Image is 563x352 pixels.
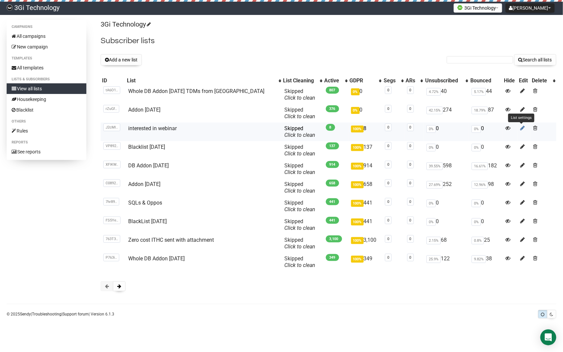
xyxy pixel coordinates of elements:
td: 0 [424,216,469,234]
a: 0 [410,107,412,111]
td: 914 [348,160,383,178]
span: 0% [426,200,436,207]
a: interested in webinar [128,125,177,132]
button: Search all lists [514,54,556,65]
a: Whole DB Addon [DATE] TDMs from [GEOGRAPHIC_DATA] [128,88,264,94]
span: 39.55% [426,162,443,170]
li: Campaigns [7,23,86,31]
th: ARs: No sort applied, activate to apply an ascending sort [405,76,424,85]
span: 7hr89.. [103,198,119,206]
a: 0 [387,107,389,111]
span: 807 [326,87,339,94]
div: GDPR [350,77,376,84]
a: 0 [410,200,412,204]
a: Click to clean [285,225,316,231]
span: 658 [326,180,339,187]
a: Click to clean [285,188,316,194]
a: 0 [387,88,389,92]
td: 137 [348,141,383,160]
span: 100% [351,237,364,244]
div: Bounced [470,77,502,84]
span: Skipped [285,125,316,138]
span: 0% [426,144,436,151]
li: Reports [7,138,86,146]
div: ID [102,77,124,84]
a: 0 [387,181,389,185]
span: rZuGf.. [103,105,119,113]
a: 0 [387,162,389,167]
td: 598 [424,160,469,178]
span: tA6O1.. [103,86,120,94]
td: 0 [348,104,383,123]
span: 100% [351,181,364,188]
td: 0 [469,197,503,216]
span: 8 [326,124,335,131]
button: Add a new list [101,54,142,65]
span: P763i.. [103,254,119,261]
a: All campaigns [7,31,86,42]
span: 3,100 [326,235,342,242]
span: Skipped [285,162,316,175]
td: 0 [348,85,383,104]
a: DB Addon [DATE] [128,162,169,169]
span: 0% [351,88,360,95]
td: 44 [469,85,503,104]
div: Active [325,77,342,84]
th: Active: No sort applied, activate to apply an ascending sort [323,76,348,85]
td: 87 [469,104,503,123]
span: 100% [351,126,364,132]
a: New campaign [7,42,86,52]
span: C0892.. [103,179,120,187]
th: Segs: No sort applied, activate to apply an ascending sort [382,76,404,85]
th: ID: No sort applied, sorting is disabled [101,76,126,85]
span: 27.69% [426,181,443,189]
span: 763T3.. [103,235,120,243]
th: GDPR: No sort applied, activate to apply an ascending sort [348,76,383,85]
span: Skipped [285,144,316,157]
a: Housekeeping [7,94,86,105]
button: [PERSON_NAME] [506,3,555,13]
td: 68 [424,234,469,253]
span: 441 [326,198,339,205]
a: Click to clean [285,113,316,120]
div: Segs [384,77,398,84]
td: 25 [469,234,503,253]
span: 376 [326,105,339,112]
span: J2cMl.. [103,124,120,131]
a: 0 [387,255,389,260]
span: 0.8% [472,237,484,244]
span: 0% [472,218,481,226]
a: 0 [410,162,412,167]
a: SQLs & Oppos [128,200,162,206]
span: 9.82% [472,255,486,263]
span: 25.9% [426,255,441,263]
a: Zero cost ITHC sent with attachment [128,237,214,243]
span: 5.17% [472,88,486,96]
a: See reports [7,146,86,157]
td: 0 [469,216,503,234]
a: BlackList [DATE] [128,218,167,224]
a: 0 [387,144,389,148]
a: 0 [387,218,389,222]
p: © 2025 | | | Version 6.1.3 [7,310,114,318]
span: 441 [326,217,339,224]
a: Blacklist [7,105,86,115]
a: Click to clean [285,206,316,213]
a: Troubleshooting [32,312,61,316]
td: 349 [348,253,383,271]
span: 349 [326,254,339,261]
a: Click to clean [285,132,316,138]
img: 4201c117bde267367e2074cdc52732f5 [7,5,13,11]
th: List Cleaning: No sort applied, activate to apply an ascending sort [282,76,323,85]
span: Skipped [285,237,316,250]
span: Skipped [285,107,316,120]
h2: Subscriber lists [101,35,556,47]
td: 441 [348,216,383,234]
span: 100% [351,256,364,263]
div: Open Intercom Messenger [540,329,556,345]
a: Click to clean [285,95,316,101]
span: 137 [326,142,339,149]
td: 3,100 [348,234,383,253]
td: 0 [424,197,469,216]
span: 12.96% [472,181,488,189]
